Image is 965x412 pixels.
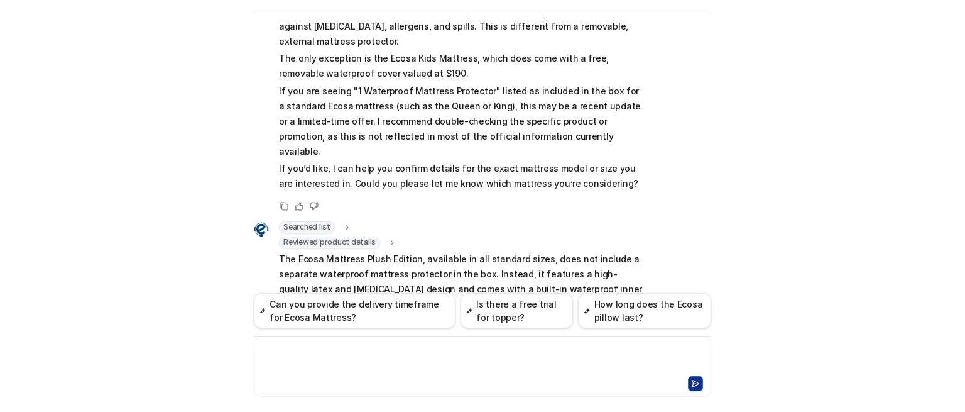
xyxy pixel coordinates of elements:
button: Can you provide the delivery timeframe for Ecosa Mattress? [254,293,455,328]
p: If you’d like, I can help you confirm details for the exact mattress model or size you are intere... [279,161,646,191]
span: Searched list [279,221,335,234]
img: Widget [254,222,269,237]
p: The Ecosa Mattress Plush Edition, available in all standard sizes, does not include a separate wa... [279,252,646,312]
span: Reviewed product details [279,237,380,249]
p: The only exception is the Ecosa Kids Mattress, which does come with a free, removable waterproof ... [279,51,646,81]
button: How long does the Ecosa pillow last? [578,293,711,328]
p: If you are seeing "1 Waterproof Mattress Protector" listed as included in the box for a standard ... [279,84,646,159]
button: Is there a free trial for topper? [461,293,573,328]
